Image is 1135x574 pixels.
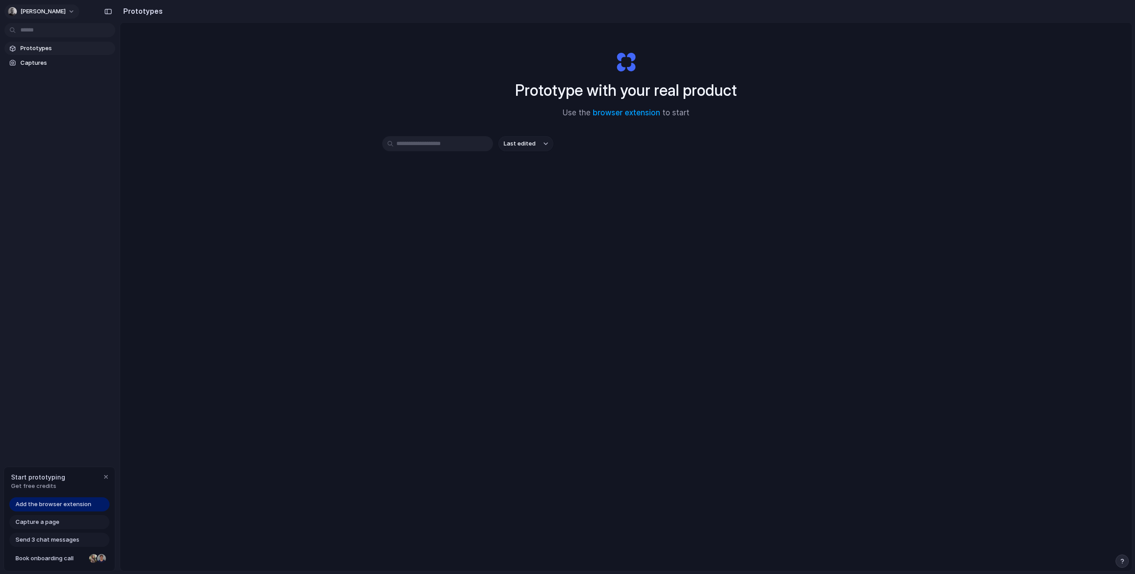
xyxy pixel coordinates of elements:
a: Book onboarding call [9,551,110,566]
span: Last edited [504,139,536,148]
span: Get free credits [11,482,65,491]
span: Prototypes [20,44,112,53]
h2: Prototypes [120,6,163,16]
div: Nicole Kubica [88,553,99,564]
a: Prototypes [4,42,115,55]
a: Add the browser extension [9,497,110,511]
span: Book onboarding call [16,554,86,563]
button: Last edited [498,136,553,151]
button: [PERSON_NAME] [4,4,79,19]
span: Captures [20,59,112,67]
a: Captures [4,56,115,70]
a: browser extension [593,108,660,117]
span: Start prototyping [11,472,65,482]
span: Use the to start [563,107,689,119]
span: Send 3 chat messages [16,535,79,544]
h1: Prototype with your real product [515,79,737,102]
span: Capture a page [16,518,59,527]
span: Add the browser extension [16,500,91,509]
span: [PERSON_NAME] [20,7,66,16]
div: Christian Iacullo [96,553,107,564]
